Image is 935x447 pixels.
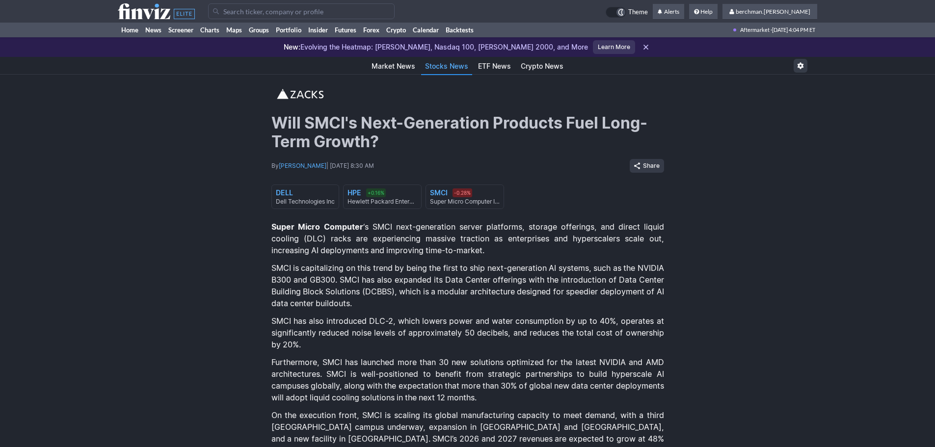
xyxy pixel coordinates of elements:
[368,58,419,75] a: Market News
[165,23,197,37] a: Screener
[426,184,504,209] a: SMCI -0.28% Super Micro Computer Inc
[474,58,515,75] a: ETF News
[271,114,664,151] h1: Will SMCI's Next-Generation Products Fuel Long-Term Growth?
[343,184,422,209] a: HPE +0.16% Hewlett Packard Enterprise Co
[208,3,395,19] input: Search
[421,58,472,75] a: Stocks News
[279,162,326,169] a: [PERSON_NAME]
[197,23,223,37] a: Charts
[284,43,300,51] span: New:
[628,7,648,18] span: Theme
[366,188,386,197] div: +0.16%
[284,42,588,52] p: Evolving the Heatmap: [PERSON_NAME], Nasdaq 100, [PERSON_NAME] 2000, and More
[271,184,339,209] a: DELL Dell Technologies Inc
[271,315,664,350] p: SMCI has also introduced DLC-2, which lowers power and water consumption by up to 40%, operates a...
[442,23,477,37] a: Backtests
[347,188,361,198] div: HPE
[606,7,648,18] a: Theme
[347,198,417,206] div: Hewlett Packard Enterprise Co
[271,262,664,309] p: SMCI is capitalizing on this trend by being the first to ship next-generation AI systems, such as...
[722,4,817,20] a: berchman.[PERSON_NAME]
[276,198,335,206] div: Dell Technologies Inc
[271,162,630,170] div: By | [DATE] 8:30 AM
[740,23,772,37] span: Aftermarket ·
[430,198,500,206] div: Super Micro Computer Inc
[331,23,360,37] a: Futures
[118,23,142,37] a: Home
[276,188,293,198] div: DELL
[142,23,165,37] a: News
[593,40,635,54] a: Learn More
[430,188,448,198] div: SMCI
[360,23,383,37] a: Forex
[736,8,810,15] span: berchman.[PERSON_NAME]
[643,161,660,171] span: Share
[271,221,664,256] p: ‘s SMCI next-generation server platforms, storage offerings, and direct liquid cooling (DLC) rack...
[383,23,409,37] a: Crypto
[272,23,305,37] a: Portfolio
[305,23,331,37] a: Insider
[271,222,364,232] strong: Super Micro Computer
[772,23,815,37] span: [DATE] 4:04 PM ET
[689,4,718,20] a: Help
[630,159,664,173] button: Share
[409,23,442,37] a: Calendar
[653,4,684,20] a: Alerts
[517,58,567,75] a: Crypto News
[271,356,664,403] p: Furthermore, SMCI has launched more than 30 new solutions optimized for the latest NVIDIA and AMD...
[245,23,272,37] a: Groups
[223,23,245,37] a: Maps
[453,188,472,197] div: -0.28%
